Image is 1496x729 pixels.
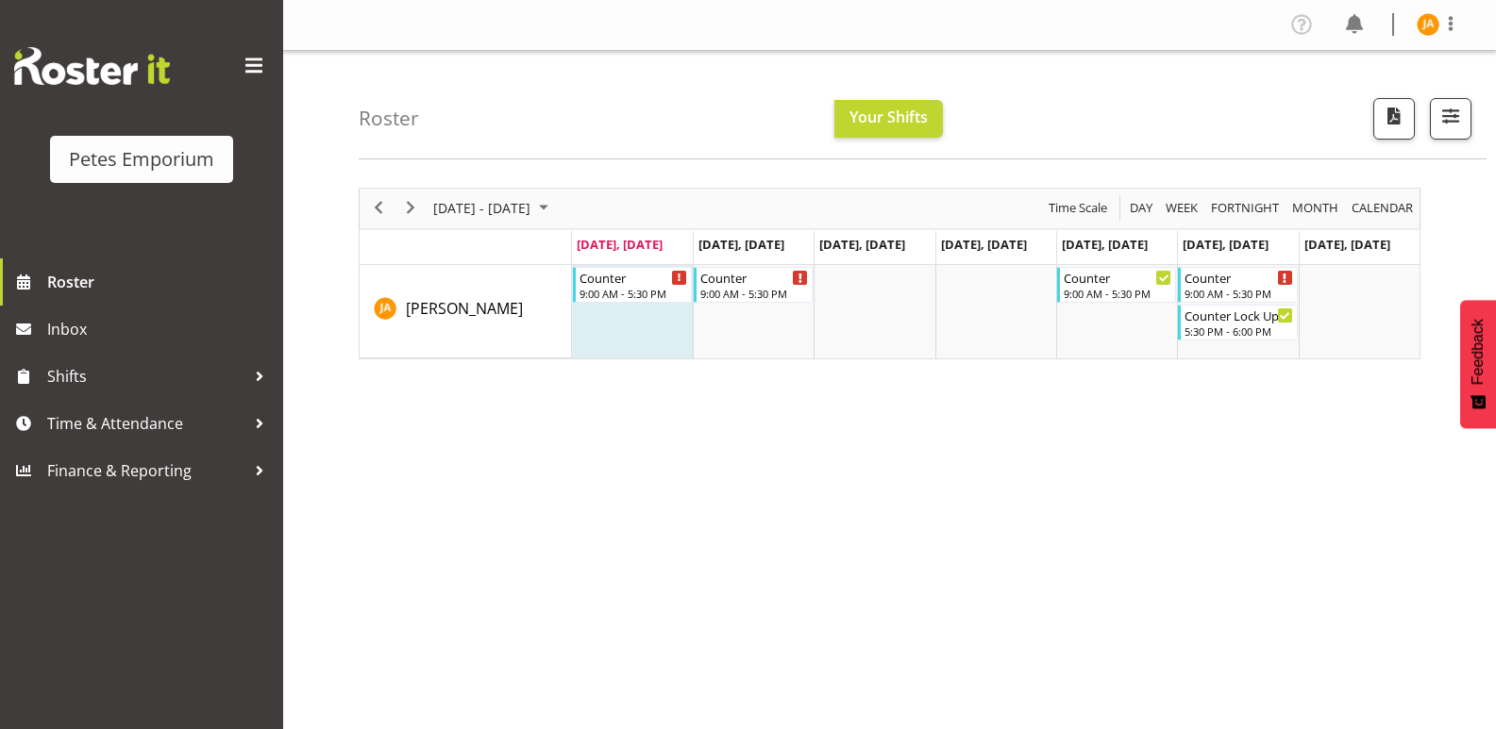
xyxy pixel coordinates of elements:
[359,188,1420,359] div: Timeline Week of August 25, 2025
[1178,305,1297,340] div: Jeseryl Armstrong"s event - Counter Lock Up Begin From Saturday, August 30, 2025 at 5:30:00 PM GM...
[406,298,523,319] span: [PERSON_NAME]
[1164,196,1200,220] span: Week
[1208,196,1283,220] button: Fortnight
[47,362,245,390] span: Shifts
[1127,196,1156,220] button: Timeline Day
[362,189,395,228] div: previous period
[430,196,557,220] button: August 2025
[1178,267,1297,303] div: Jeseryl Armstrong"s event - Counter Begin From Saturday, August 30, 2025 at 9:00:00 AM GMT+12:00 ...
[69,145,214,174] div: Petes Emporium
[395,189,427,228] div: next period
[1304,236,1390,253] span: [DATE], [DATE]
[580,286,687,301] div: 9:00 AM - 5:30 PM
[47,456,245,485] span: Finance & Reporting
[1183,236,1269,253] span: [DATE], [DATE]
[427,189,560,228] div: August 25 - 31, 2025
[1062,236,1148,253] span: [DATE], [DATE]
[700,268,808,287] div: Counter
[406,297,523,320] a: [PERSON_NAME]
[1350,196,1415,220] span: calendar
[431,196,532,220] span: [DATE] - [DATE]
[694,267,813,303] div: Jeseryl Armstrong"s event - Counter Begin From Tuesday, August 26, 2025 at 9:00:00 AM GMT+12:00 E...
[1163,196,1202,220] button: Timeline Week
[1047,196,1109,220] span: Time Scale
[359,108,419,129] h4: Roster
[572,265,1420,358] table: Timeline Week of August 25, 2025
[14,47,170,85] img: Rosterit website logo
[47,315,274,343] span: Inbox
[849,107,928,127] span: Your Shifts
[698,236,784,253] span: [DATE], [DATE]
[1057,267,1176,303] div: Jeseryl Armstrong"s event - Counter Begin From Friday, August 29, 2025 at 9:00:00 AM GMT+12:00 En...
[819,236,905,253] span: [DATE], [DATE]
[941,236,1027,253] span: [DATE], [DATE]
[1185,306,1292,324] div: Counter Lock Up
[1373,98,1415,140] button: Download a PDF of the roster according to the set date range.
[700,286,808,301] div: 9:00 AM - 5:30 PM
[1209,196,1281,220] span: Fortnight
[1185,268,1292,287] div: Counter
[1290,196,1340,220] span: Month
[1349,196,1417,220] button: Month
[1128,196,1154,220] span: Day
[1430,98,1471,140] button: Filter Shifts
[360,265,572,358] td: Jeseryl Armstrong resource
[1185,323,1292,339] div: 5:30 PM - 6:00 PM
[577,236,663,253] span: [DATE], [DATE]
[366,196,392,220] button: Previous
[1046,196,1111,220] button: Time Scale
[1460,300,1496,428] button: Feedback - Show survey
[1289,196,1342,220] button: Timeline Month
[1470,319,1487,385] span: Feedback
[47,409,245,438] span: Time & Attendance
[47,268,274,296] span: Roster
[834,100,943,138] button: Your Shifts
[573,267,692,303] div: Jeseryl Armstrong"s event - Counter Begin From Monday, August 25, 2025 at 9:00:00 AM GMT+12:00 En...
[1185,286,1292,301] div: 9:00 AM - 5:30 PM
[1064,286,1171,301] div: 9:00 AM - 5:30 PM
[398,196,424,220] button: Next
[1064,268,1171,287] div: Counter
[1417,13,1439,36] img: jeseryl-armstrong10788.jpg
[580,268,687,287] div: Counter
